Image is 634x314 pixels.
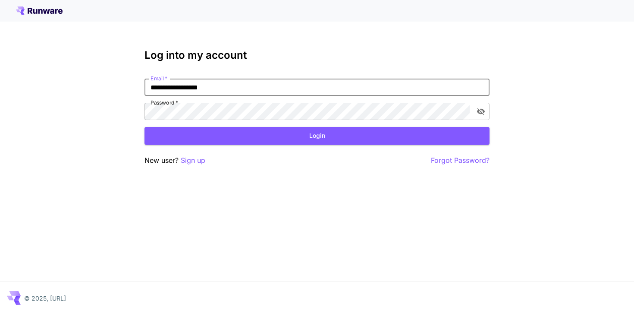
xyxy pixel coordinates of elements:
label: Password [151,99,178,106]
button: toggle password visibility [473,104,489,119]
button: Sign up [181,155,205,166]
button: Login [144,127,490,145]
h3: Log into my account [144,49,490,61]
button: Forgot Password? [431,155,490,166]
label: Email [151,75,167,82]
p: © 2025, [URL] [24,294,66,303]
p: New user? [144,155,205,166]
